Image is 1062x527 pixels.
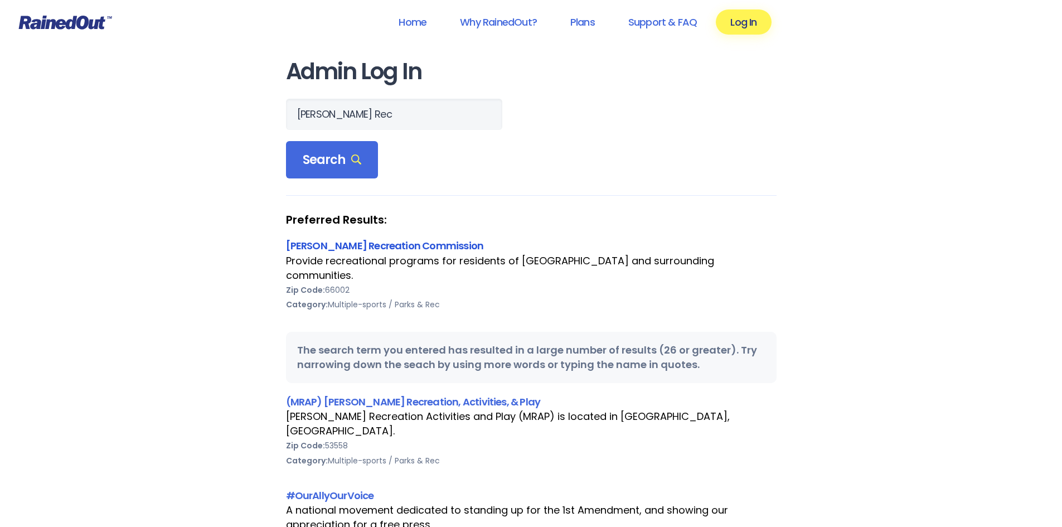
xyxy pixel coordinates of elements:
[286,141,379,179] div: Search
[286,409,777,438] div: [PERSON_NAME] Recreation Activities and Play (MRAP) is located in [GEOGRAPHIC_DATA], [GEOGRAPHIC_...
[286,59,777,84] h1: Admin Log In
[286,238,777,253] div: [PERSON_NAME] Recreation Commission
[556,9,609,35] a: Plans
[286,299,328,310] b: Category:
[286,239,484,253] a: [PERSON_NAME] Recreation Commission
[286,440,325,451] b: Zip Code:
[716,9,771,35] a: Log In
[286,254,777,283] div: Provide recreational programs for residents of [GEOGRAPHIC_DATA] and surrounding communities.
[286,394,777,409] div: (MRAP) [PERSON_NAME] Recreation, Activities, & Play
[286,453,777,468] div: Multiple-sports / Parks & Rec
[286,438,777,453] div: 53558
[303,152,362,168] span: Search
[286,332,777,383] div: The search term you entered has resulted in a large number of results (26 or greater). Try narrow...
[286,212,777,227] strong: Preferred Results:
[286,297,777,312] div: Multiple-sports / Parks & Rec
[286,489,374,502] a: #OurAllyOurVoice
[286,455,328,466] b: Category:
[384,9,441,35] a: Home
[286,395,541,409] a: (MRAP) [PERSON_NAME] Recreation, Activities, & Play
[445,9,551,35] a: Why RainedOut?
[286,99,502,130] input: Search Orgs…
[286,488,777,503] div: #OurAllyOurVoice
[286,283,777,297] div: 66002
[614,9,711,35] a: Support & FAQ
[286,284,325,296] b: Zip Code:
